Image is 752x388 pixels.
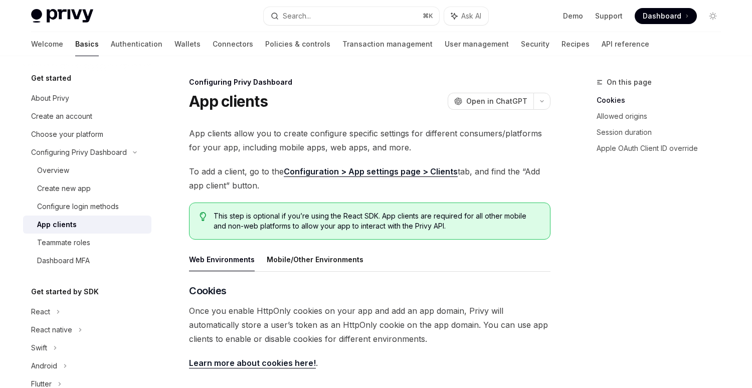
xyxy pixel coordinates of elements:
[31,92,69,104] div: About Privy
[23,234,151,252] a: Teammate roles
[643,11,681,21] span: Dashboard
[75,32,99,56] a: Basics
[635,8,697,24] a: Dashboard
[445,32,509,56] a: User management
[111,32,162,56] a: Authentication
[37,237,90,249] div: Teammate roles
[561,32,590,56] a: Recipes
[189,248,255,271] button: Web Environments
[189,77,550,87] div: Configuring Privy Dashboard
[31,110,92,122] div: Create an account
[189,304,550,346] span: Once you enable HttpOnly cookies on your app and add an app domain, Privy will automatically stor...
[607,76,652,88] span: On this page
[23,216,151,234] a: App clients
[37,164,69,176] div: Overview
[597,140,729,156] a: Apple OAuth Client ID override
[200,212,207,221] svg: Tip
[31,360,57,372] div: Android
[597,92,729,108] a: Cookies
[31,324,72,336] div: React native
[23,198,151,216] a: Configure login methods
[37,255,90,267] div: Dashboard MFA
[264,7,439,25] button: Search...⌘K
[31,128,103,140] div: Choose your platform
[31,146,127,158] div: Configuring Privy Dashboard
[189,284,227,298] span: Cookies
[31,286,99,298] h5: Get started by SDK
[267,248,363,271] button: Mobile/Other Environments
[174,32,201,56] a: Wallets
[189,126,550,154] span: App clients allow you to create configure specific settings for different consumers/platforms for...
[595,11,623,21] a: Support
[23,161,151,179] a: Overview
[31,72,71,84] h5: Get started
[23,252,151,270] a: Dashboard MFA
[563,11,583,21] a: Demo
[189,164,550,192] span: To add a client, go to the tab, and find the “Add app client” button.
[448,93,533,110] button: Open in ChatGPT
[466,96,527,106] span: Open in ChatGPT
[444,7,488,25] button: Ask AI
[23,125,151,143] a: Choose your platform
[597,124,729,140] a: Session duration
[214,211,540,231] span: This step is optional if you’re using the React SDK. App clients are required for all other mobil...
[23,107,151,125] a: Create an account
[189,92,268,110] h1: App clients
[189,358,316,368] a: Learn more about cookies here!
[23,89,151,107] a: About Privy
[31,9,93,23] img: light logo
[213,32,253,56] a: Connectors
[602,32,649,56] a: API reference
[37,201,119,213] div: Configure login methods
[342,32,433,56] a: Transaction management
[597,108,729,124] a: Allowed origins
[521,32,549,56] a: Security
[31,306,50,318] div: React
[23,179,151,198] a: Create new app
[265,32,330,56] a: Policies & controls
[284,166,458,177] a: Configuration > App settings page > Clients
[189,356,550,370] span: .
[423,12,433,20] span: ⌘ K
[705,8,721,24] button: Toggle dark mode
[31,342,47,354] div: Swift
[37,219,77,231] div: App clients
[283,10,311,22] div: Search...
[31,32,63,56] a: Welcome
[461,11,481,21] span: Ask AI
[37,182,91,195] div: Create new app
